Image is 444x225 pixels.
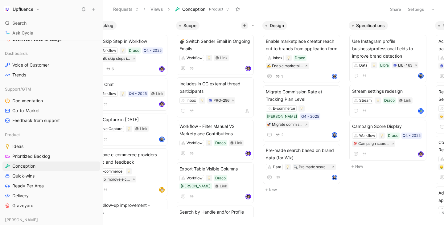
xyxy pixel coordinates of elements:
[213,97,229,104] div: PRO-296
[380,134,384,137] img: 💡
[346,18,433,173] div: SpecificationsNew
[12,72,26,78] span: Trends
[405,5,427,14] button: Settings
[5,132,20,138] span: Product
[270,22,284,29] span: Design
[359,133,375,139] div: Workflow
[182,6,205,12] span: Conception
[267,113,297,120] div: [PERSON_NAME]
[160,67,164,71] img: avatar
[379,133,385,139] div: 💡
[246,66,250,71] img: avatar
[12,183,44,189] span: Ready Per Area
[332,133,337,137] img: avatar
[260,18,346,197] div: DesignNew
[266,38,337,52] span: Enable marketplace creator reach out to brands from application form
[90,113,167,146] a: Live Capture in [DATE]Live CaptureLinkavatar
[285,164,291,170] div: 💡
[349,163,430,170] button: New
[5,50,28,56] span: Dashboards
[246,194,250,199] img: avatar
[419,152,423,156] img: avatar
[97,22,113,29] span: Backlog
[2,181,100,190] a: Ready Per Area
[356,22,385,29] span: Specifications
[126,126,132,132] div: 💡
[300,107,303,110] img: 💡
[12,202,34,209] span: Graveyard
[220,183,227,189] div: Link
[266,88,337,103] span: Migrate Commission Rate at Tracking Plan Level
[2,191,100,200] a: Delivery
[388,133,398,139] div: Draco
[403,133,421,139] div: Q4 - 2025
[207,56,211,60] img: 💡
[2,60,100,70] a: Voice of Customer
[2,106,100,115] a: Go-to-Market
[272,63,303,69] div: Enable marketplace creator reach out to brands from application form
[267,64,271,68] img: ✍️
[199,97,205,104] div: 💡
[206,140,212,146] div: 💡
[2,171,100,181] a: Quick-wins
[349,35,426,82] a: Use Instagram profile business/professional fields to improve brand detectionDataLibraLIB-463avatar
[2,130,100,139] div: Product
[209,6,223,12] span: Product
[12,62,49,68] span: Voice of Customer
[2,152,100,161] a: Prioritized Backlog
[187,55,203,61] div: Workflow
[100,126,122,132] div: Live Capture
[129,91,147,97] div: Q4 - 2025
[2,162,100,171] a: Conception
[358,141,389,147] div: Campaign score display
[179,38,251,52] span: 💣 Switch Sender Email in Ongoing Emails
[274,73,284,80] button: 1
[294,165,298,169] img: 🔍
[384,97,395,104] div: Draco
[372,63,376,67] img: 💡
[286,165,290,169] img: 💡
[281,75,283,78] span: 1
[129,47,139,54] div: Draco
[273,164,281,170] div: Data
[183,22,196,29] span: Scope
[207,176,211,180] img: 💡
[200,99,204,102] img: 💡
[263,144,340,184] a: Pre-made search based on brand data (for Wix)Data🔍Pre made search based on brand dataavatar
[266,147,337,162] span: Pre-made search based on brand data (for Wix)
[349,120,426,161] a: Campaign Score DisplayWorkflowDracoQ4 - 2025💯Campaign score displayavatar
[110,5,142,14] button: Requests
[299,164,330,170] div: Pre made search based on brand data
[121,49,125,52] img: 💡
[206,175,212,181] div: 💡
[376,99,380,102] img: 💡
[359,62,368,68] div: Data
[371,62,377,68] div: 💡
[298,105,305,112] div: 💡
[349,85,426,117] a: Stream settings redesignStreamDracoLinkavatar
[2,5,41,14] button: UpfluenceUpfluence
[12,163,35,169] span: Conception
[12,108,40,114] span: Go-to-Market
[148,5,166,14] button: Views
[2,130,100,210] div: ProductIdeasPrioritized BacklogConceptionQuick-winsReady Per AreaDeliveryGraveyard
[99,55,130,62] div: Bulk skip steps in campaign
[99,176,130,182] div: Wip improve e commerce providers setup and feedback
[93,151,165,166] span: Improve e-commerce providers setup and feedback
[179,80,251,95] span: Includes in CC external thread participants
[274,132,285,138] button: 2
[246,151,250,156] img: avatar
[5,217,38,223] span: [PERSON_NAME]
[100,91,116,97] div: Workflow
[87,18,174,220] div: BacklogNew
[179,208,251,223] span: Search by Handle and/or Profile name
[387,5,404,14] button: Share
[172,5,232,14] button: ConceptionProduct
[120,91,126,97] div: 💡
[90,148,167,196] a: Improve e-commerce providers setup and feedbackE-commerceWip improve e commerce providers setup a...
[121,92,125,96] img: 💡
[2,18,100,28] div: Search
[144,47,162,54] div: Q4 - 2025
[90,35,167,76] a: Bulk Skip Step in WorkflowWorkflowDracoQ4 - 2025Bulk skip steps in campaign6avatar
[352,38,424,60] span: Use Instagram profile business/professional fields to improve brand detection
